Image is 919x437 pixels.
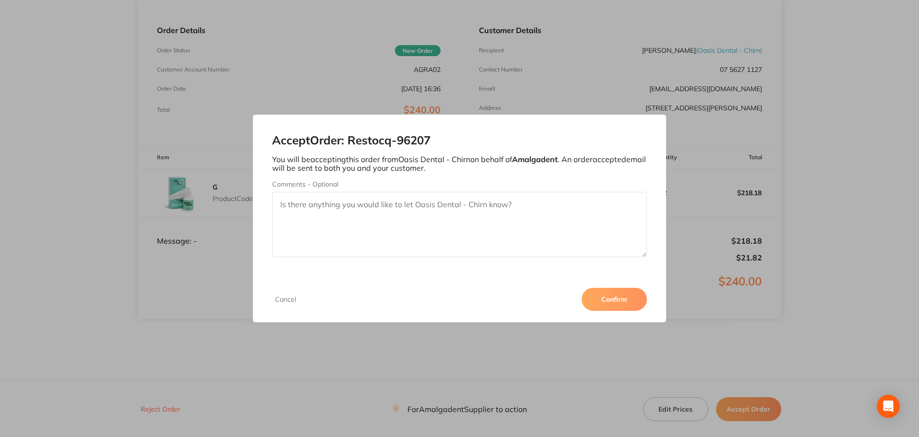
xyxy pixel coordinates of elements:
label: Comments - Optional [272,180,647,188]
button: Cancel [272,295,299,304]
b: Amalgadent [512,154,558,164]
button: Confirm [582,288,647,311]
div: Open Intercom Messenger [877,395,900,418]
h2: Accept Order: Restocq- 96207 [272,134,647,147]
p: You will be accepting this order from Oasis Dental - Chirn on behalf of . An order accepted email... [272,155,647,173]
